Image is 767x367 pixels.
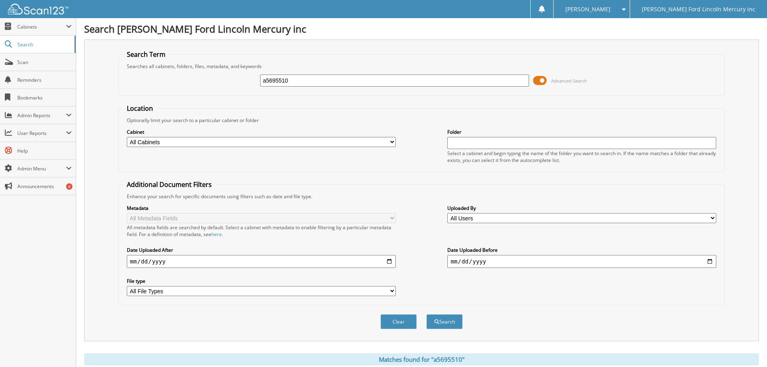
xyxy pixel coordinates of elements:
span: Admin Menu [17,165,66,172]
span: Admin Reports [17,112,66,119]
img: scan123-logo-white.svg [8,4,68,15]
label: Date Uploaded After [127,247,396,253]
span: Reminders [17,77,72,83]
label: Date Uploaded Before [447,247,716,253]
label: Cabinet [127,129,396,135]
span: Bookmarks [17,94,72,101]
legend: Location [123,104,157,113]
h1: Search [PERSON_NAME] Ford Lincoln Mercury inc [84,22,759,35]
div: Matches found for "a5695510" [84,353,759,365]
span: Search [17,41,70,48]
input: start [127,255,396,268]
button: Clear [380,314,417,329]
label: Metadata [127,205,396,211]
div: All metadata fields are searched by default. Select a cabinet with metadata to enable filtering b... [127,224,396,238]
div: Searches all cabinets, folders, files, metadata, and keywords [123,63,720,70]
label: File type [127,278,396,284]
legend: Additional Document Filters [123,180,216,189]
label: Folder [447,129,716,135]
span: [PERSON_NAME] [565,7,610,12]
button: Search [426,314,463,329]
span: [PERSON_NAME] Ford Lincoln Mercury inc [642,7,755,12]
legend: Search Term [123,50,170,59]
div: Select a cabinet and begin typing the name of the folder you want to search in. If the name match... [447,150,716,164]
span: Announcements [17,183,72,190]
div: 4 [66,183,72,190]
span: User Reports [17,130,66,137]
div: Enhance your search for specific documents using filters such as date and file type. [123,193,720,200]
span: Cabinets [17,23,66,30]
span: Advanced Search [551,78,587,84]
span: Scan [17,59,72,66]
label: Uploaded By [447,205,716,211]
span: Help [17,147,72,154]
div: Optionally limit your search to a particular cabinet or folder [123,117,720,124]
a: here [211,231,222,238]
input: end [447,255,716,268]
